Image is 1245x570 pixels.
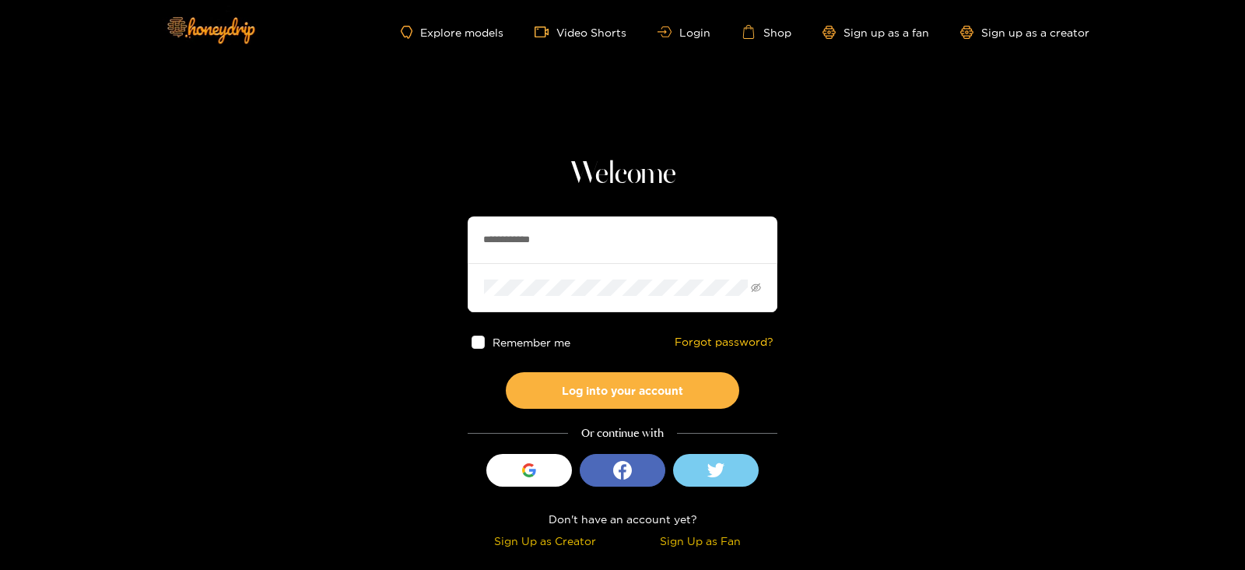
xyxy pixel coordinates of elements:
[626,532,773,550] div: Sign Up as Fan
[675,336,773,349] a: Forgot password?
[535,25,556,39] span: video-camera
[535,25,626,39] a: Video Shorts
[472,532,619,550] div: Sign Up as Creator
[751,283,761,293] span: eye-invisible
[658,26,710,38] a: Login
[468,510,777,528] div: Don't have an account yet?
[506,372,739,409] button: Log into your account
[468,424,777,442] div: Or continue with
[493,336,570,348] span: Remember me
[401,26,503,39] a: Explore models
[960,26,1089,39] a: Sign up as a creator
[468,156,777,193] h1: Welcome
[822,26,929,39] a: Sign up as a fan
[742,25,791,39] a: Shop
